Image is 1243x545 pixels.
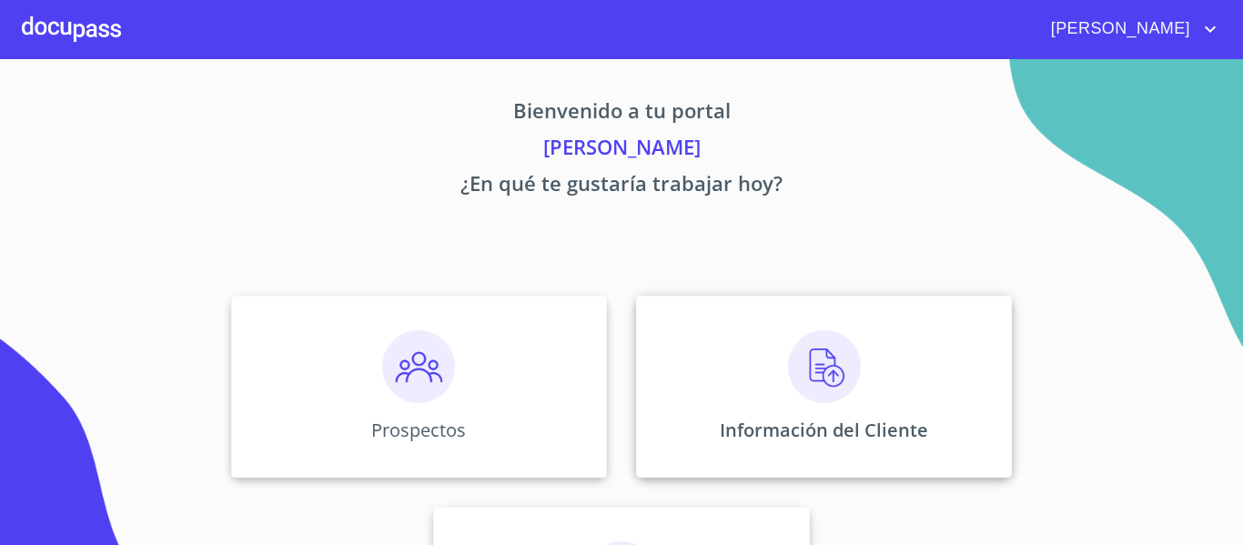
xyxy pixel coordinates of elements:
img: carga.png [788,330,861,403]
p: ¿En qué te gustaría trabajar hoy? [61,168,1182,205]
p: Bienvenido a tu portal [61,96,1182,132]
p: Prospectos [371,418,466,442]
p: Información del Cliente [720,418,928,442]
span: [PERSON_NAME] [1037,15,1199,44]
img: prospectos.png [382,330,455,403]
button: account of current user [1037,15,1221,44]
p: [PERSON_NAME] [61,132,1182,168]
